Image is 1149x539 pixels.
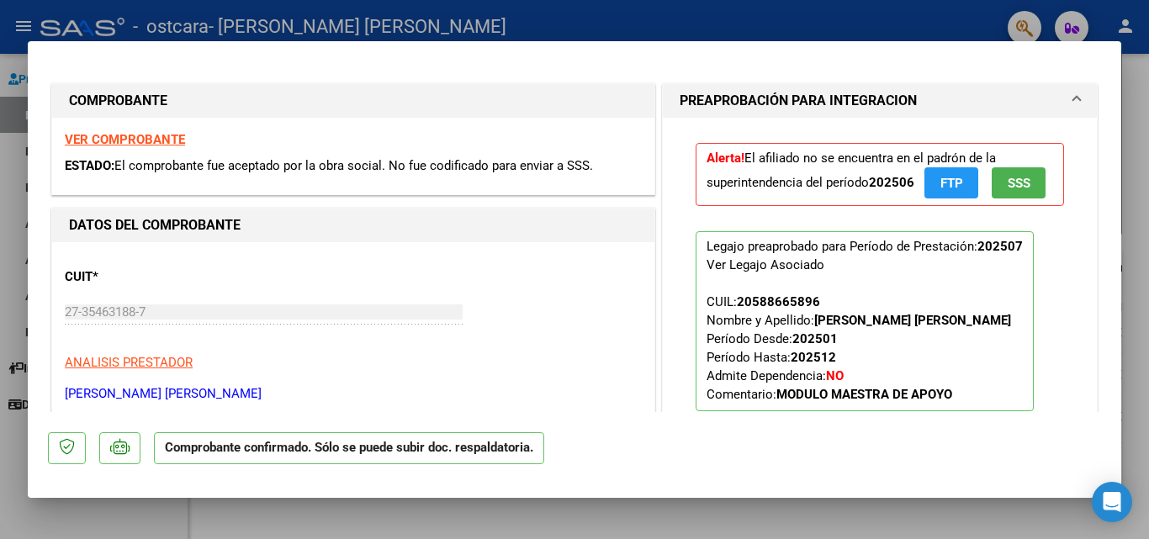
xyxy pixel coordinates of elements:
[737,293,820,311] div: 20588665896
[69,217,241,233] strong: DATOS DEL COMPROBANTE
[1092,482,1132,522] div: Open Intercom Messenger
[814,313,1011,328] strong: [PERSON_NAME] [PERSON_NAME]
[707,387,952,402] span: Comentario:
[776,387,952,402] strong: MODULO MAESTRA DE APOYO
[1008,176,1030,191] span: SSS
[707,151,744,166] strong: Alerta!
[940,176,963,191] span: FTP
[663,84,1097,118] mat-expansion-panel-header: PREAPROBACIÓN PARA INTEGRACION
[869,175,914,190] strong: 202506
[69,92,167,108] strong: COMPROBANTE
[65,384,642,404] p: [PERSON_NAME] [PERSON_NAME]
[65,132,185,147] a: VER COMPROBANTE
[792,331,838,346] strong: 202501
[707,294,1011,402] span: CUIL: Nombre y Apellido: Período Desde: Período Hasta: Admite Dependencia:
[707,151,1046,190] span: El afiliado no se encuentra en el padrón de la superintendencia del período
[791,350,836,365] strong: 202512
[992,167,1046,198] button: SSS
[680,91,917,111] h1: PREAPROBACIÓN PARA INTEGRACION
[826,368,844,383] strong: NO
[114,158,593,173] span: El comprobante fue aceptado por la obra social. No fue codificado para enviar a SSS.
[65,267,238,287] p: CUIT
[154,432,544,465] p: Comprobante confirmado. Sólo se puede subir doc. respaldatoria.
[977,239,1023,254] strong: 202507
[696,231,1034,411] p: Legajo preaprobado para Período de Prestación:
[65,355,193,370] span: ANALISIS PRESTADOR
[924,167,978,198] button: FTP
[707,256,824,274] div: Ver Legajo Asociado
[65,158,114,173] span: ESTADO:
[663,118,1097,450] div: PREAPROBACIÓN PARA INTEGRACION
